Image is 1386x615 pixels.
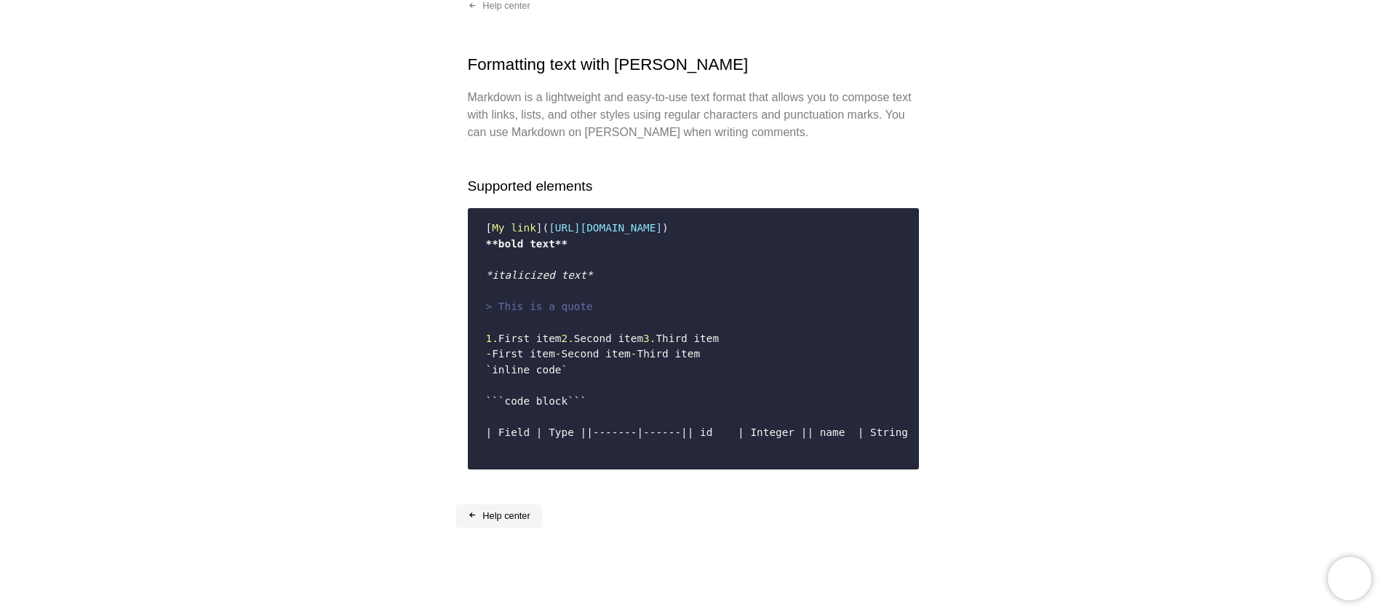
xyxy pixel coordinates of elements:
span: [URL][DOMAIN_NAME] [549,222,662,234]
span: - [555,348,562,360]
span: Second item [574,333,643,344]
span: 2. [561,333,573,344]
span: `inline code` [486,364,568,376]
span: 1. [486,333,498,344]
span: Third item [637,348,700,360]
span: 3. [643,333,656,344]
span: My link [492,222,536,234]
span: Second item [561,348,630,360]
span: ``` [567,395,586,407]
p: Markdown is a lightweight and easy-to-use text format that allows you to compose text with links,... [468,89,919,141]
span: Third item [656,333,719,344]
iframe: Chatra live chat [1328,557,1371,600]
span: ) [662,222,669,234]
span: *italicized text* [486,269,593,281]
span: - [631,348,637,360]
span: - [486,348,493,360]
span: ``` [486,395,505,407]
h1: Formatting text with [PERSON_NAME] [468,52,919,77]
span: First item [498,333,562,344]
span: [ [486,222,493,234]
span: ]( [536,222,549,234]
a: Help center [456,504,542,528]
h2: Supported elements [468,176,919,197]
span: First item [492,348,555,360]
span: code block [505,395,568,407]
span: > This is a quote [486,301,593,312]
code: | Field | Type | |-------|------| | id | Integer | | name | String | | active | Boolean | [477,215,909,462]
